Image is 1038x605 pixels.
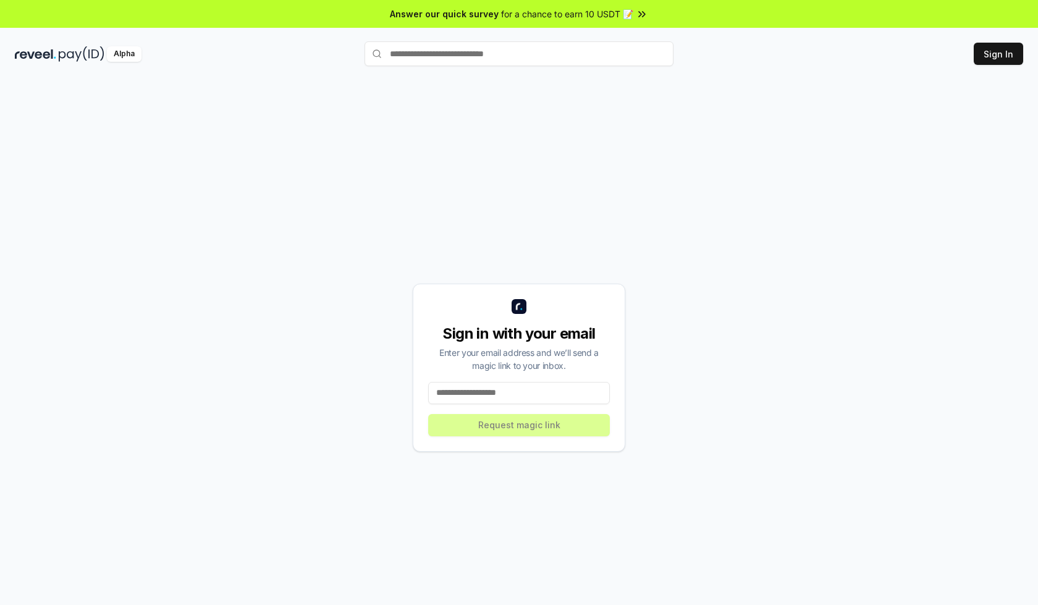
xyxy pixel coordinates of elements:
[428,324,610,344] div: Sign in with your email
[390,7,499,20] span: Answer our quick survey
[15,46,56,62] img: reveel_dark
[501,7,633,20] span: for a chance to earn 10 USDT 📝
[59,46,104,62] img: pay_id
[512,299,526,314] img: logo_small
[107,46,141,62] div: Alpha
[428,346,610,372] div: Enter your email address and we’ll send a magic link to your inbox.
[974,43,1023,65] button: Sign In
